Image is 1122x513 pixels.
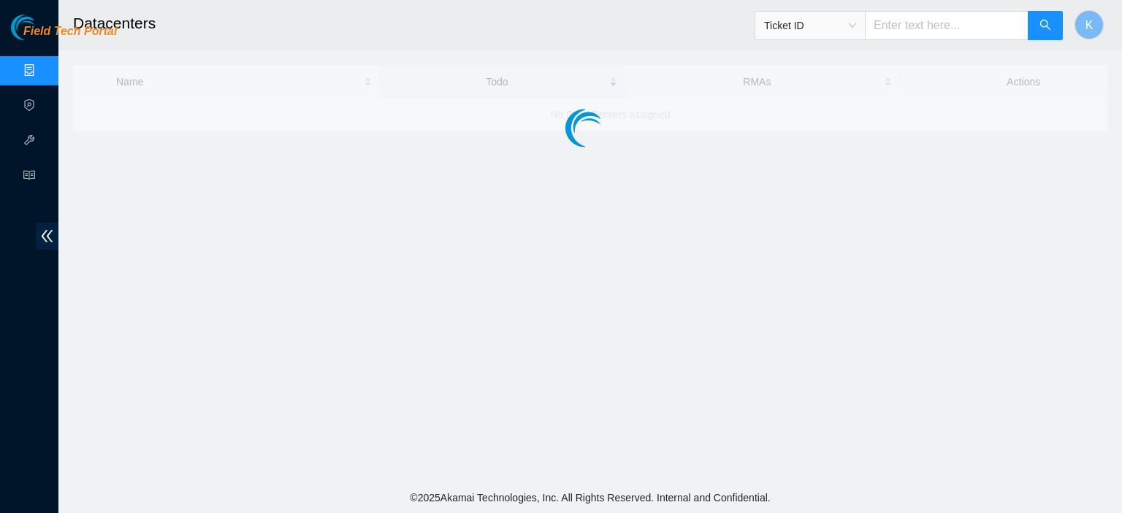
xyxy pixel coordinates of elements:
[1028,11,1063,40] button: search
[1039,19,1051,33] span: search
[36,223,58,250] span: double-left
[58,482,1122,513] footer: © 2025 Akamai Technologies, Inc. All Rights Reserved. Internal and Confidential.
[11,26,117,45] a: Akamai TechnologiesField Tech Portal
[865,11,1028,40] input: Enter text here...
[764,15,856,36] span: Ticket ID
[1085,16,1094,34] span: K
[1075,10,1104,39] button: K
[23,163,35,192] span: read
[23,25,117,39] span: Field Tech Portal
[11,15,74,40] img: Akamai Technologies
